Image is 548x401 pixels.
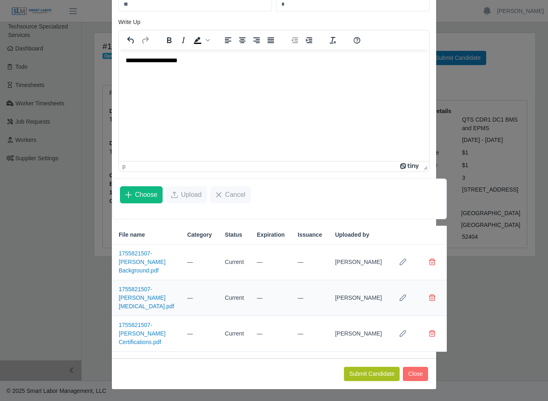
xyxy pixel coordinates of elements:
button: Delete file [424,254,440,270]
button: Delete file [424,325,440,342]
td: [PERSON_NAME] [328,316,388,352]
button: Row Edit [395,325,411,342]
td: — [250,280,291,316]
a: 1755821507-[PERSON_NAME] Background.pdf [119,250,165,274]
td: Current [218,280,250,316]
span: Issuance [298,231,322,239]
button: Clear formatting [326,35,340,46]
td: — [180,244,218,280]
button: Help [350,35,364,46]
span: Category [187,231,212,239]
button: Choose [120,186,163,203]
span: Cancel [225,190,246,200]
span: Uploaded by [335,231,369,239]
button: Justify [264,35,278,46]
td: — [250,316,291,352]
button: Align center [235,35,249,46]
td: — [180,280,218,316]
a: Powered by Tiny [400,163,420,170]
div: Background color Black [191,35,211,46]
div: Press the Up and Down arrow keys to resize the editor. [420,161,429,171]
button: Bold [162,35,176,46]
td: — [291,280,328,316]
td: — [250,244,291,280]
button: Cancel [210,186,251,203]
span: Expiration [257,231,285,239]
td: — [291,244,328,280]
td: — [291,316,328,352]
label: Write Up [118,18,140,26]
a: 1755821507-[PERSON_NAME] [MEDICAL_DATA].pdf [119,286,174,309]
iframe: Rich Text Area [119,50,429,161]
button: Increase indent [302,35,316,46]
button: Submit Candidate [344,367,400,381]
div: p [122,163,126,170]
button: Align right [250,35,263,46]
button: Decrease indent [288,35,302,46]
button: Close [403,367,428,381]
td: — [180,316,218,352]
td: Current [218,244,250,280]
button: Redo [138,35,152,46]
button: Upload [166,186,207,203]
td: Current [218,316,250,352]
span: Choose [135,190,157,200]
button: Italic [176,35,190,46]
td: [PERSON_NAME] [328,244,388,280]
button: Row Edit [395,290,411,306]
span: Upload [181,190,202,200]
button: Align left [221,35,235,46]
span: Status [225,231,242,239]
button: Row Edit [395,254,411,270]
button: Delete file [424,290,440,306]
a: 1755821507-[PERSON_NAME] Certifications.pdf [119,322,165,345]
span: File name [119,231,145,239]
button: Undo [124,35,138,46]
td: [PERSON_NAME] [328,280,388,316]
